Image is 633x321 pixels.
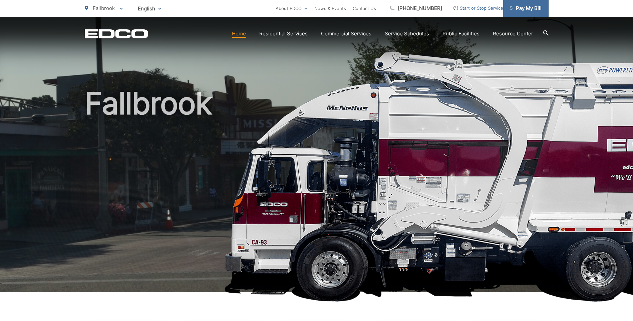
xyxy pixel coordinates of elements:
a: About EDCO [276,4,308,12]
a: News & Events [314,4,346,12]
span: Pay My Bill [510,4,542,12]
a: Contact Us [353,4,376,12]
a: Home [232,30,246,38]
a: Commercial Services [321,30,371,38]
span: English [133,3,167,14]
h1: Fallbrook [85,87,549,298]
a: EDCD logo. Return to the homepage. [85,29,148,38]
a: Public Facilities [442,30,480,38]
a: Service Schedules [385,30,429,38]
span: Fallbrook [93,5,115,11]
a: Resource Center [493,30,533,38]
a: Residential Services [259,30,308,38]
